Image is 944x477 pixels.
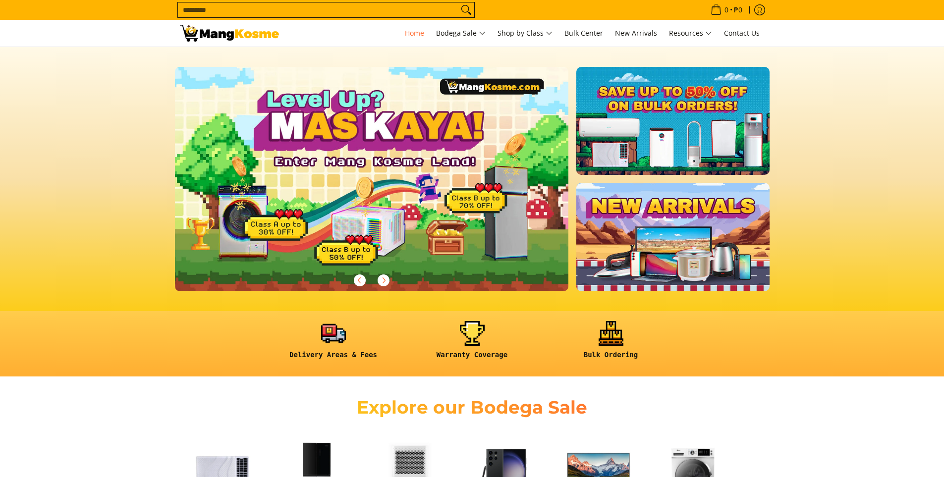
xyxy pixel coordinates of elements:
span: Bodega Sale [436,27,486,40]
a: More [175,67,601,307]
a: New Arrivals [610,20,662,47]
span: ₱0 [732,6,744,13]
button: Search [458,2,474,17]
span: New Arrivals [615,28,657,38]
a: Bodega Sale [431,20,491,47]
span: Resources [669,27,712,40]
span: Shop by Class [498,27,553,40]
a: <h6><strong>Delivery Areas & Fees</strong></h6> [269,321,398,367]
span: Contact Us [724,28,760,38]
a: <h6><strong>Warranty Coverage</strong></h6> [408,321,537,367]
span: Bulk Center [564,28,603,38]
a: Home [400,20,429,47]
span: • [708,4,745,15]
a: Contact Us [719,20,765,47]
a: Resources [664,20,717,47]
h2: Explore our Bodega Sale [329,396,616,419]
span: 0 [723,6,730,13]
a: Bulk Center [559,20,608,47]
span: Home [405,28,424,38]
a: <h6><strong>Bulk Ordering</strong></h6> [547,321,675,367]
button: Previous [349,269,371,291]
nav: Main Menu [289,20,765,47]
button: Next [373,269,394,291]
img: Mang Kosme: Your Home Appliances Warehouse Sale Partner! [180,25,279,42]
a: Shop by Class [493,20,557,47]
